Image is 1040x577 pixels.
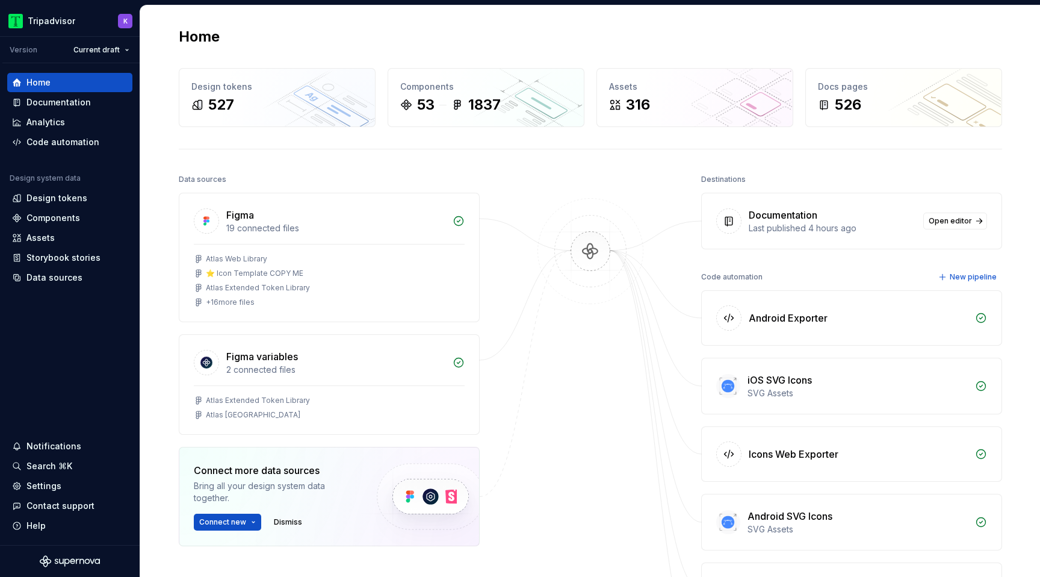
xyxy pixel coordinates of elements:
div: Documentation [749,208,817,222]
div: Atlas [GEOGRAPHIC_DATA] [206,410,300,420]
div: Docs pages [818,81,989,93]
div: Atlas Web Library [206,254,267,264]
button: TripadvisorK [2,8,137,34]
div: Last published 4 hours ago [749,222,916,234]
div: Analytics [26,116,65,128]
button: Help [7,516,132,535]
button: Connect new [194,514,261,531]
div: iOS SVG Icons [747,373,812,387]
a: Figma variables2 connected filesAtlas Extended Token LibraryAtlas [GEOGRAPHIC_DATA] [179,334,480,435]
div: Figma variables [226,349,298,364]
a: Storybook stories [7,248,132,267]
a: Assets [7,228,132,248]
div: Atlas Extended Token Library [206,283,310,293]
div: Settings [26,480,61,492]
div: Android SVG Icons [747,509,832,523]
img: 0ed0e8b8-9446-497d-bad0-376821b19aa5.png [8,14,23,28]
a: Docs pages526 [805,68,1002,127]
div: Home [26,76,51,89]
div: ⭐️ Icon Template COPY ME [206,269,303,278]
div: Storybook stories [26,252,101,264]
div: Icons Web Exporter [749,447,838,461]
a: Design tokens [7,189,132,208]
a: Data sources [7,268,132,287]
span: New pipeline [950,272,997,282]
span: Dismiss [274,517,302,527]
span: Connect new [199,517,246,527]
a: Open editor [923,213,987,229]
div: Code automation [701,269,763,285]
div: Design tokens [26,192,87,204]
a: Analytics [7,113,132,132]
div: Figma [226,208,254,222]
a: Home [7,73,132,92]
div: Bring all your design system data together. [194,480,356,504]
button: Notifications [7,437,132,456]
svg: Supernova Logo [40,555,100,567]
button: Current draft [68,42,135,58]
div: + 16 more files [206,298,255,307]
div: K [123,16,128,26]
div: Data sources [26,272,82,284]
div: Assets [609,81,781,93]
div: Android Exporter [749,311,828,325]
div: Tripadvisor [28,15,75,27]
a: Design tokens527 [179,68,376,127]
div: 53 [417,95,435,114]
button: Search ⌘K [7,457,132,476]
button: Dismiss [268,514,308,531]
div: 316 [626,95,650,114]
div: Atlas Extended Token Library [206,396,310,405]
div: Help [26,520,46,532]
a: Code automation [7,133,132,152]
div: 527 [208,95,234,114]
button: Contact support [7,496,132,516]
div: Contact support [26,500,94,512]
span: Open editor [929,216,972,226]
div: 1837 [468,95,501,114]
a: Components531837 [388,68,584,127]
div: Design system data [10,173,81,183]
span: Current draft [73,45,120,55]
div: Destinations [701,171,746,188]
div: Notifications [26,440,81,452]
div: Assets [26,232,55,244]
a: Documentation [7,93,132,112]
div: Components [26,212,80,224]
div: Version [10,45,37,55]
div: Documentation [26,96,91,108]
h2: Home [179,27,220,46]
div: Code automation [26,136,99,148]
button: New pipeline [935,269,1002,285]
a: Figma19 connected filesAtlas Web Library⭐️ Icon Template COPY MEAtlas Extended Token Library+16mo... [179,193,480,322]
a: Assets316 [596,68,793,127]
a: Settings [7,476,132,496]
div: SVG Assets [747,387,968,399]
div: Data sources [179,171,226,188]
a: Components [7,208,132,228]
div: Connect more data sources [194,463,356,478]
div: 2 connected files [226,364,445,376]
div: 19 connected files [226,222,445,234]
div: Components [400,81,572,93]
div: 526 [835,95,861,114]
div: SVG Assets [747,523,968,535]
div: Search ⌘K [26,460,72,472]
div: Design tokens [191,81,363,93]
